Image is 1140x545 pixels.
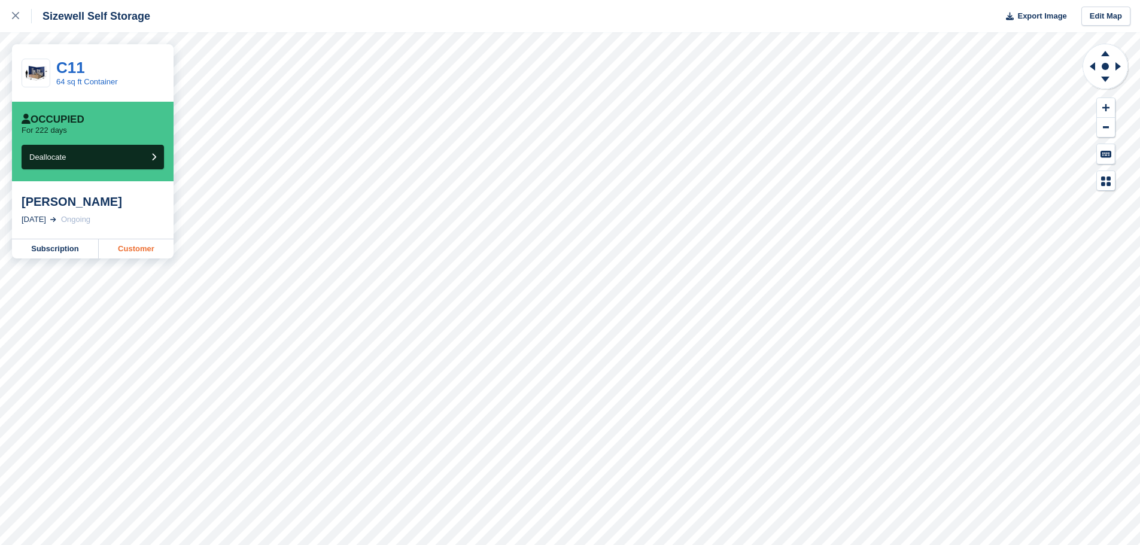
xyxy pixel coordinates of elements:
[61,214,90,226] div: Ongoing
[22,214,46,226] div: [DATE]
[1097,98,1115,118] button: Zoom In
[1097,171,1115,191] button: Map Legend
[50,217,56,222] img: arrow-right-light-icn-cde0832a797a2874e46488d9cf13f60e5c3a73dbe684e267c42b8395dfbc2abf.svg
[22,126,67,135] p: For 222 days
[56,77,118,86] a: 64 sq ft Container
[999,7,1067,26] button: Export Image
[1097,144,1115,164] button: Keyboard Shortcuts
[1097,118,1115,138] button: Zoom Out
[99,239,174,258] a: Customer
[12,239,99,258] a: Subscription
[56,59,85,77] a: C11
[29,153,66,162] span: Deallocate
[1017,10,1066,22] span: Export Image
[1081,7,1130,26] a: Edit Map
[22,145,164,169] button: Deallocate
[32,9,150,23] div: Sizewell Self Storage
[22,194,164,209] div: [PERSON_NAME]
[22,114,84,126] div: Occupied
[22,63,50,84] img: 8-ft-container%20(13).jpg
